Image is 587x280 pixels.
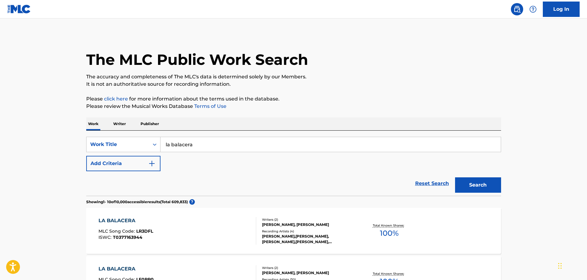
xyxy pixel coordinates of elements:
[455,177,501,193] button: Search
[86,199,188,205] p: Showing 1 - 10 of 10,000 accessible results (Total 609,833 )
[86,50,308,69] h1: The MLC Public Work Search
[511,3,523,15] a: Public Search
[86,208,501,254] a: LA BALACERAMLC Song Code:LR3DFLISWC:T0377163944Writers (2)[PERSON_NAME], [PERSON_NAME]Recording A...
[136,228,153,234] span: LR3DFL
[513,6,521,13] img: search
[98,217,153,224] div: LA BALACERA
[113,235,142,240] span: T0377163944
[86,95,501,103] p: Please for more information about the terms used in the database.
[262,270,355,276] div: [PERSON_NAME], [PERSON_NAME]
[148,160,156,167] img: 9d2ae6d4665cec9f34b9.svg
[529,6,537,13] img: help
[558,257,562,275] div: Drag
[111,117,128,130] p: Writer
[86,81,501,88] p: It is not an authoritative source for recording information.
[543,2,580,17] a: Log In
[262,266,355,270] div: Writers ( 2 )
[86,156,160,171] button: Add Criteria
[7,5,31,14] img: MLC Logo
[98,228,136,234] span: MLC Song Code :
[262,229,355,234] div: Recording Artists ( 4 )
[527,3,539,15] div: Help
[262,222,355,227] div: [PERSON_NAME], [PERSON_NAME]
[262,234,355,245] div: [PERSON_NAME],[PERSON_NAME],[PERSON_NAME],[PERSON_NAME],[PERSON_NAME], [PERSON_NAME], [PERSON_NAM...
[86,117,100,130] p: Work
[86,137,501,196] form: Search Form
[98,235,113,240] span: ISWC :
[86,103,501,110] p: Please review the Musical Works Database
[189,199,195,205] span: ?
[373,271,406,276] p: Total Known Shares:
[98,265,154,273] div: LA BALACERA
[373,223,406,228] p: Total Known Shares:
[556,250,587,280] iframe: Chat Widget
[193,103,226,109] a: Terms of Use
[104,96,128,102] a: click here
[380,228,399,239] span: 100 %
[262,217,355,222] div: Writers ( 2 )
[139,117,161,130] p: Publisher
[412,177,452,190] a: Reset Search
[90,141,145,148] div: Work Title
[86,73,501,81] p: The accuracy and completeness of The MLC's data is determined solely by our Members.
